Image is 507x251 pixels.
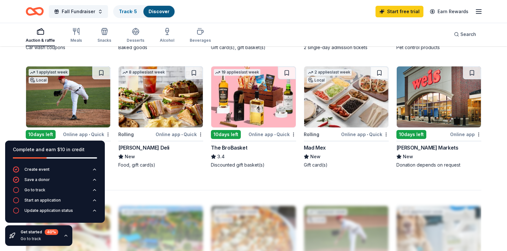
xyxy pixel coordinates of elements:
[26,130,56,139] div: 10 days left
[304,66,389,168] a: Image for Mad Mex2 applieslast weekLocalRollingOnline app•QuickMad MexNewGift card(s)
[26,66,110,127] img: Image for Harrisburg Senators
[13,187,97,197] button: Go to track
[13,197,97,207] button: Start an application
[367,132,368,137] span: •
[160,25,174,46] button: Alcohol
[29,69,69,76] div: 1 apply last week
[125,153,135,160] span: New
[13,166,97,177] button: Create event
[121,69,166,76] div: 8 applies last week
[397,66,481,127] img: Image for Weis Markets
[29,77,48,83] div: Local
[26,25,55,46] button: Auction & raffle
[13,207,97,218] button: Update application status
[97,25,111,46] button: Snacks
[70,25,82,46] button: Meals
[45,229,58,235] div: 40 %
[63,130,111,138] div: Online app Quick
[21,229,58,235] div: Get started
[127,25,144,46] button: Desserts
[13,146,97,153] div: Complete and earn $10 in credit
[119,9,137,14] a: Track· 5
[304,131,319,138] div: Rolling
[307,77,326,83] div: Local
[341,130,389,138] div: Online app Quick
[214,69,260,76] div: 19 applies last week
[26,66,111,175] a: Image for Harrisburg Senators1 applylast weekLocal10days leftOnline app•QuickHarrisburg SenatorsN...
[310,153,321,160] span: New
[149,9,169,14] a: Discover
[160,38,174,43] div: Alcohol
[217,153,225,160] span: 3.4
[13,177,97,187] button: Save a donor
[118,144,169,151] div: [PERSON_NAME] Deli
[211,66,295,127] img: Image for The BroBasket
[304,44,389,51] div: 2 single-day admission tickets
[449,28,481,41] button: Search
[24,177,50,182] div: Save a donor
[211,162,296,168] div: Discounted gift basket(s)
[118,66,203,168] a: Image for McAlister's Deli8 applieslast weekRollingOnline app•Quick[PERSON_NAME] DeliNewFood, gif...
[396,130,426,139] div: 10 days left
[181,132,183,137] span: •
[304,66,388,127] img: Image for Mad Mex
[190,38,211,43] div: Beverages
[26,4,44,19] a: Home
[113,5,175,18] button: Track· 5Discover
[403,153,413,160] span: New
[24,167,50,172] div: Create event
[211,66,296,168] a: Image for The BroBasket19 applieslast week10days leftOnline app•QuickThe BroBasket3.4Discounted g...
[304,162,389,168] div: Gift card(s)
[211,130,241,139] div: 10 days left
[118,131,134,138] div: Rolling
[376,6,423,17] a: Start free trial
[70,38,82,43] div: Meals
[304,144,326,151] div: Mad Mex
[26,44,111,51] div: Car wash coupons
[396,144,458,151] div: [PERSON_NAME] Markets
[426,6,472,17] a: Earn Rewards
[211,44,296,51] div: Gift card(s), gift basket(s)
[460,30,476,38] span: Search
[274,132,276,137] span: •
[97,38,111,43] div: Snacks
[450,130,481,138] div: Online app
[211,144,247,151] div: The BroBasket
[396,66,481,168] a: Image for Weis Markets10days leftOnline app[PERSON_NAME] MarketsNewDonation depends on request
[307,69,352,76] div: 2 applies last week
[190,25,211,46] button: Beverages
[119,66,203,127] img: Image for McAlister's Deli
[24,198,61,203] div: Start an application
[396,44,481,51] div: Pet control products
[156,130,203,138] div: Online app Quick
[26,38,55,43] div: Auction & raffle
[21,236,58,241] div: Go to track
[24,208,73,213] div: Update application status
[49,5,108,18] button: Fall Fundraiser
[396,162,481,168] div: Donation depends on request
[118,162,203,168] div: Food, gift card(s)
[89,132,90,137] span: •
[118,44,203,51] div: Baked goods
[127,38,144,43] div: Desserts
[62,8,95,15] span: Fall Fundraiser
[249,130,296,138] div: Online app Quick
[24,187,45,193] div: Go to track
